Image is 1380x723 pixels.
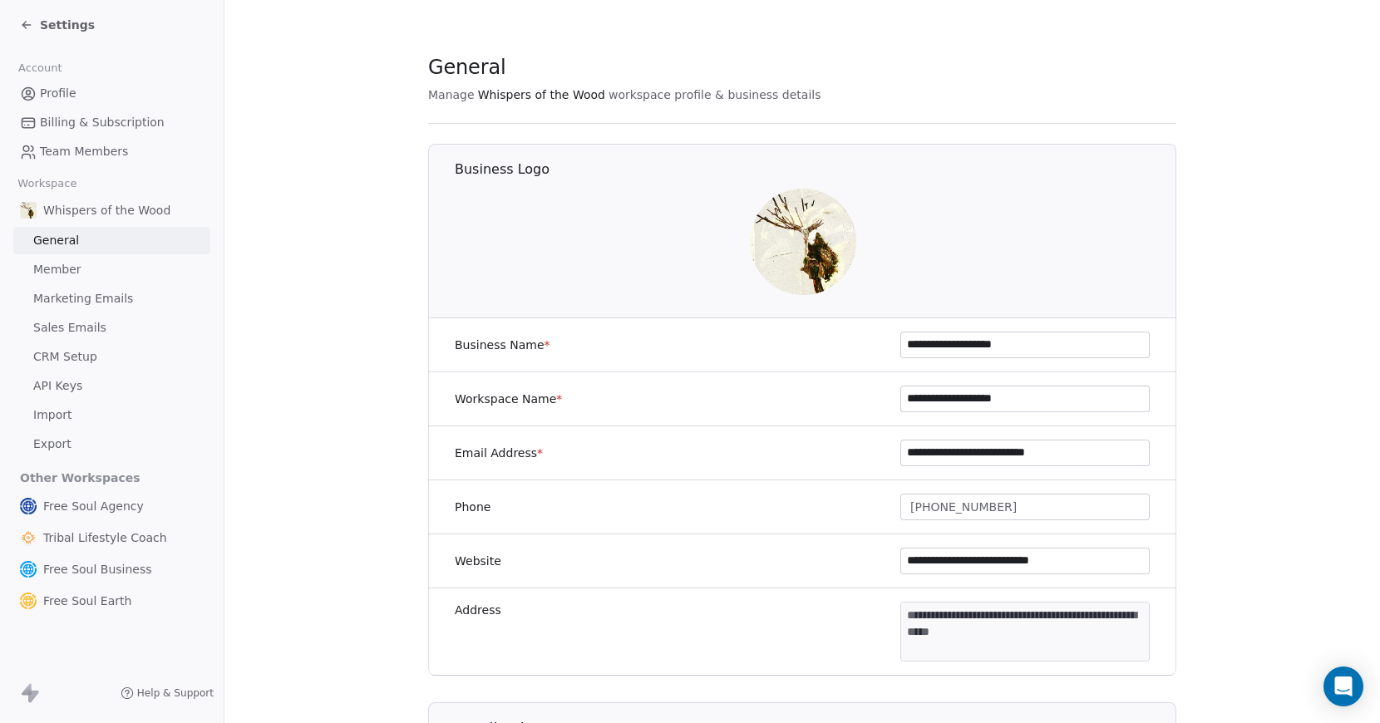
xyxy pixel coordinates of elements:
a: Import [13,401,210,429]
button: ‭[PHONE_NUMBER]‬ [900,494,1150,520]
a: Profile [13,80,210,107]
a: API Keys [13,372,210,400]
label: Website [455,553,501,569]
span: General [33,232,79,249]
span: Profile [40,85,76,102]
label: Workspace Name [455,391,562,407]
span: Manage [428,86,475,103]
label: Address [455,602,501,618]
span: Member [33,261,81,278]
label: Business Name [455,337,550,353]
a: CRM Setup [13,343,210,371]
span: Sales Emails [33,319,106,337]
a: Sales Emails [13,314,210,342]
span: Settings [40,17,95,33]
a: General [13,227,210,254]
span: Free Soul Business [43,561,152,578]
span: ‭[PHONE_NUMBER]‬ [910,499,1017,516]
h1: Business Logo [455,160,1177,179]
span: Export [33,435,71,453]
span: Free Soul Agency [43,498,144,514]
a: Marketing Emails [13,285,210,312]
span: CRM Setup [33,348,97,366]
label: Phone [455,499,490,515]
span: Billing & Subscription [40,114,165,131]
img: FS-Agency-logo-darkblue-180.png [20,498,37,514]
a: Help & Support [121,686,214,700]
img: WOTW-logo.jpg [20,202,37,219]
img: FSEarth-logo-yellow.png [20,593,37,609]
img: FreeSoulBusiness-logo-blue-250px.png [20,561,37,578]
span: General [428,55,506,80]
a: Billing & Subscription [13,109,210,136]
span: Marketing Emails [33,290,133,307]
img: TLG-sticker-proof.png [20,529,37,546]
a: Team Members [13,138,210,165]
span: Free Soul Earth [43,593,131,609]
img: WOTW-logo.jpg [750,189,856,295]
span: Whispers of the Wood [478,86,605,103]
span: Import [33,406,71,424]
a: Settings [20,17,95,33]
a: Export [13,430,210,458]
div: Open Intercom Messenger [1323,666,1363,706]
a: Member [13,256,210,283]
span: Other Workspaces [13,465,147,491]
span: workspace profile & business details [609,86,821,103]
span: API Keys [33,377,82,395]
span: Account [11,56,69,81]
span: Workspace [11,171,84,196]
label: Email Address [455,445,543,461]
span: Whispers of the Wood [43,202,170,219]
span: Team Members [40,143,128,160]
span: Help & Support [137,686,214,700]
span: Tribal Lifestyle Coach [43,529,167,546]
